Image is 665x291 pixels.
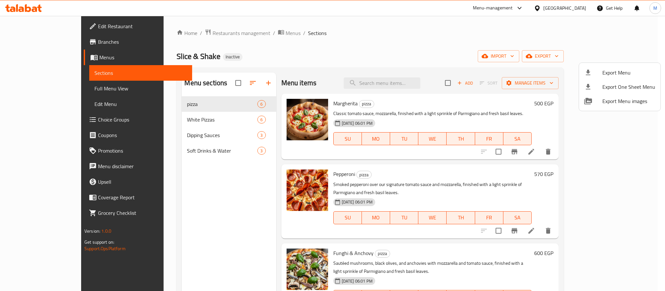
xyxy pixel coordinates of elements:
li: Export one sheet menu items [579,80,660,94]
span: Export Menu [602,69,655,76]
span: Export Menu images [602,97,655,105]
span: Export One Sheet Menu [602,83,655,91]
li: Export menu items [579,65,660,80]
li: Export Menu images [579,94,660,108]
